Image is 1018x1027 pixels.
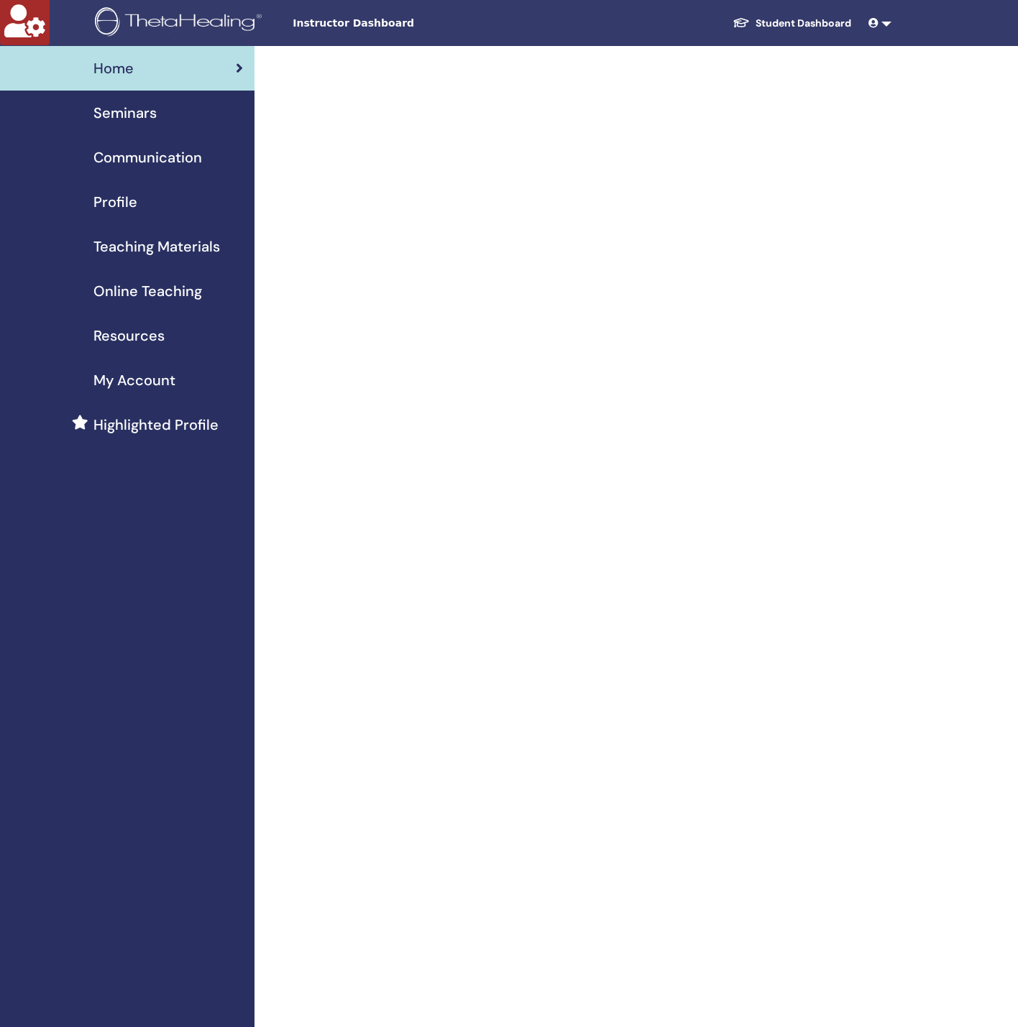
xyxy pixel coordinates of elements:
a: Student Dashboard [721,10,863,37]
span: Home [93,57,134,79]
span: My Account [93,369,175,391]
span: Resources [93,325,165,346]
span: Teaching Materials [93,236,220,257]
span: Profile [93,191,137,213]
span: Online Teaching [93,280,202,302]
img: graduation-cap-white.svg [733,17,750,29]
span: Highlighted Profile [93,414,219,436]
span: Instructor Dashboard [293,16,508,31]
span: Communication [93,147,202,168]
span: Seminars [93,102,157,124]
img: logo.png [95,7,267,40]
